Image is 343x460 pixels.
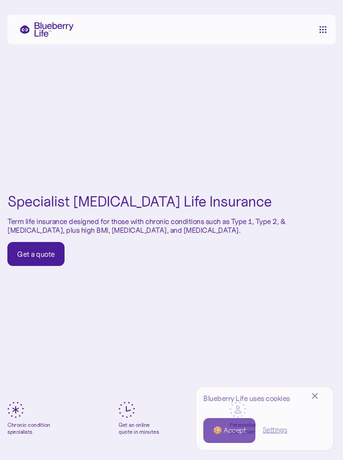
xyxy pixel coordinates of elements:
[213,425,246,436] div: 🍪 Accept
[7,194,272,210] h1: Specialist [MEDICAL_DATA] Life Insurance
[203,418,255,443] a: 🍪 Accept
[7,242,65,266] a: Get a quote
[306,387,324,405] a: Close Cookie Popup
[118,422,159,435] div: Get an online quote in minutes
[203,394,326,403] div: Blueberry Life uses cookies
[315,396,315,396] div: Close Cookie Popup
[17,249,55,259] div: Get a quote
[7,217,336,235] p: Term life insurance designed for those with chronic conditions such as Type 1, Type 2, & [MEDICAL...
[317,26,328,33] nav: menu
[7,422,50,435] div: Chronic condition specialists
[263,425,287,435] a: Settings
[15,22,74,37] a: home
